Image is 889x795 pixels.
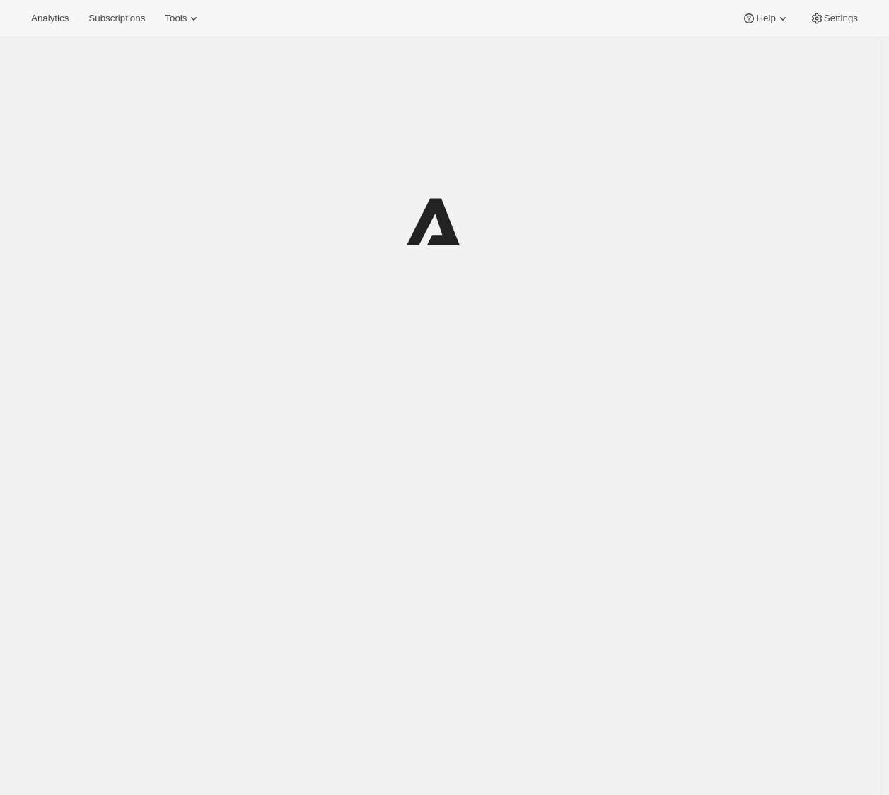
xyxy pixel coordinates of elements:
[165,13,187,24] span: Tools
[31,13,69,24] span: Analytics
[824,13,858,24] span: Settings
[733,8,798,28] button: Help
[80,8,153,28] button: Subscriptions
[756,13,775,24] span: Help
[23,8,77,28] button: Analytics
[801,8,866,28] button: Settings
[156,8,209,28] button: Tools
[88,13,145,24] span: Subscriptions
